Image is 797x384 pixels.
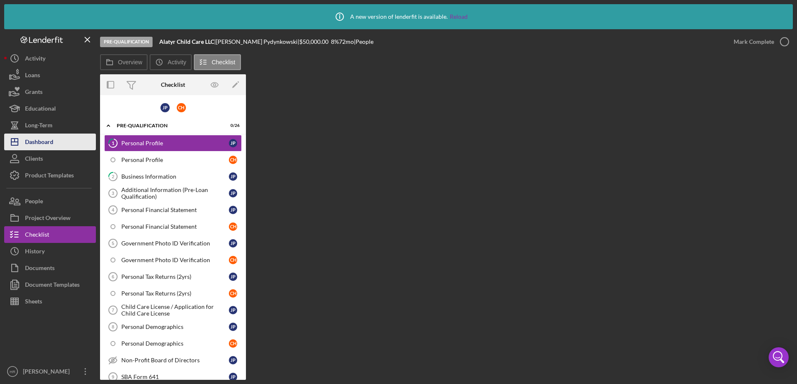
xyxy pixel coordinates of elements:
[112,140,114,146] tspan: 1
[104,185,242,202] a: 3Additional Information (Pre-Loan Qualification)JP
[159,38,214,45] b: Alatyr Child Care LLC
[4,243,96,260] button: History
[25,167,74,186] div: Product Templates
[104,335,242,352] a: Personal DemographicsCH
[216,38,299,45] div: [PERSON_NAME] Pydynkowski |
[229,323,237,331] div: J P
[121,140,229,147] div: Personal Profile
[104,202,242,218] a: 4Personal Financial StatementJP
[104,285,242,302] a: Personal Tax Returns (2yrs)CH
[112,374,114,379] tspan: 9
[229,139,237,147] div: J P
[112,308,114,313] tspan: 7
[4,193,96,210] button: People
[339,38,354,45] div: 72 mo
[121,187,229,200] div: Additional Information (Pre-Loan Qualification)
[25,210,70,228] div: Project Overview
[212,59,236,66] label: Checklist
[354,38,373,45] div: | People
[25,243,45,262] div: History
[194,54,241,70] button: Checklist
[25,67,40,86] div: Loans
[4,83,96,100] a: Grants
[25,83,43,102] div: Grants
[21,363,75,382] div: [PERSON_NAME]
[104,318,242,335] a: 8Personal DemographicsJP
[25,293,42,312] div: Sheets
[229,289,237,298] div: C H
[4,260,96,276] button: Documents
[121,303,229,317] div: Child Care License / Application for Child Care License
[229,156,237,164] div: C H
[177,103,186,112] div: C H
[25,100,56,119] div: Educational
[4,293,96,310] button: Sheets
[4,117,96,134] button: Long-Term
[104,218,242,235] a: Personal Financial StatementCH
[112,191,114,196] tspan: 3
[121,357,229,364] div: Non-Profit Board of Directors
[104,302,242,318] a: 7Child Care License / Application for Child Care LicenseJP
[25,193,43,212] div: People
[4,210,96,226] button: Project Overview
[104,168,242,185] a: 2Business InformationJP
[450,13,468,20] a: Reload
[121,340,229,347] div: Personal Demographics
[160,103,170,112] div: J P
[104,152,242,168] a: Personal ProfileCH
[4,226,96,243] a: Checklist
[331,38,339,45] div: 8 %
[229,339,237,348] div: C H
[104,268,242,285] a: 6Personal Tax Returns (2yrs)JP
[104,235,242,252] a: 5Government Photo ID VerificationJP
[4,100,96,117] button: Educational
[769,347,789,367] div: Open Intercom Messenger
[121,240,229,247] div: Government Photo ID Verification
[734,33,774,50] div: Mark Complete
[25,276,80,295] div: Document Templates
[121,273,229,280] div: Personal Tax Returns (2yrs)
[121,323,229,330] div: Personal Demographics
[25,50,45,69] div: Activity
[168,59,186,66] label: Activity
[121,290,229,297] div: Personal Tax Returns (2yrs)
[10,369,15,374] text: HR
[229,189,237,197] div: J P
[4,134,96,150] a: Dashboard
[112,274,114,279] tspan: 6
[25,260,55,278] div: Documents
[4,50,96,67] a: Activity
[150,54,191,70] button: Activity
[104,352,242,369] a: Non-Profit Board of DirectorsJP
[121,173,229,180] div: Business Information
[25,150,43,169] div: Clients
[725,33,793,50] button: Mark Complete
[118,59,142,66] label: Overview
[4,167,96,184] button: Product Templates
[25,117,53,136] div: Long-Term
[229,206,237,214] div: J P
[121,207,229,213] div: Personal Financial Statement
[229,373,237,381] div: J P
[25,134,53,152] div: Dashboard
[4,363,96,380] button: HR[PERSON_NAME]
[229,306,237,314] div: J P
[159,38,216,45] div: |
[112,241,114,246] tspan: 5
[229,256,237,264] div: C H
[329,6,468,27] div: A new version of lenderfit is available.
[4,276,96,293] button: Document Templates
[161,81,185,88] div: Checklist
[4,150,96,167] button: Clients
[121,157,229,163] div: Personal Profile
[4,67,96,83] button: Loans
